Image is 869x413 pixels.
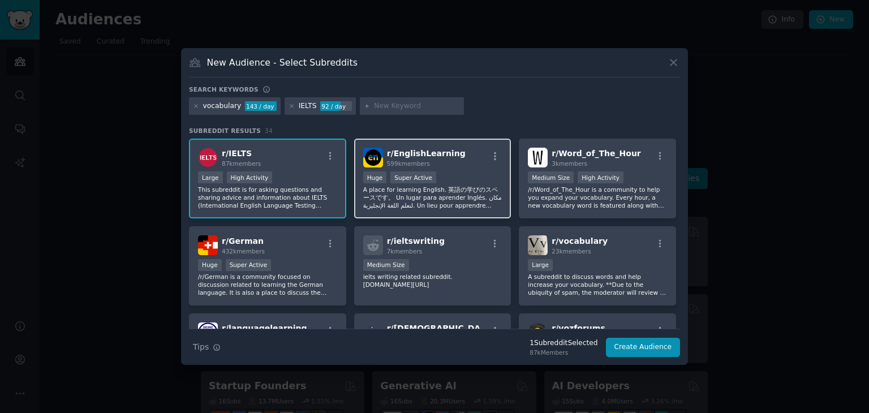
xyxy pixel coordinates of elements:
p: A subreddit to discuss words and help increase your vocabulary. **Due to the ubiquity of spam, th... [528,273,667,296]
button: Create Audience [606,338,681,357]
span: Tips [193,341,209,353]
img: vozforums [528,322,548,342]
div: IELTS [299,101,317,111]
img: Word_of_The_Hour [528,148,548,167]
span: 599k members [387,160,430,167]
span: r/ vozforums [552,324,605,333]
span: 3k members [552,160,587,167]
div: 87k Members [530,349,597,356]
div: Super Active [390,171,436,183]
span: r/ Word_of_The_Hour [552,149,640,158]
div: 1 Subreddit Selected [530,338,597,349]
img: Korean [363,322,383,342]
p: A place for learning English. 英語の学びのスペースです。 Un lugar para aprender Inglés. مكان لتعلم اللغة الإنج... [363,186,502,209]
p: /r/Word_of_The_Hour is a community to help you expand your vocabulary. Every hour, a new vocabula... [528,186,667,209]
img: IELTS [198,148,218,167]
div: 92 / day [320,101,352,111]
span: 87k members [222,160,261,167]
div: Huge [363,171,387,183]
span: r/ German [222,236,264,246]
span: r/ ieltswriting [387,236,445,246]
h3: New Audience - Select Subreddits [207,57,358,68]
span: r/ EnglishLearning [387,149,466,158]
div: Medium Size [528,171,574,183]
div: Large [198,171,223,183]
span: r/ languagelearning [222,324,307,333]
p: ielts writing related subreddit. [DOMAIN_NAME][URL] [363,273,502,289]
span: Subreddit Results [189,127,261,135]
input: New Keyword [374,101,460,111]
span: r/ vocabulary [552,236,608,246]
span: 7k members [387,248,423,255]
div: High Activity [227,171,273,183]
div: Medium Size [363,259,409,271]
p: /r/German is a community focused on discussion related to learning the German language. It is als... [198,273,337,296]
img: German [198,235,218,255]
button: Tips [189,337,225,357]
div: 143 / day [245,101,277,111]
div: vocabulary [203,101,242,111]
span: 432k members [222,248,265,255]
span: r/ IELTS [222,149,252,158]
span: 23k members [552,248,591,255]
p: This subreddit is for asking questions and sharing advice and information about IELTS (Internatio... [198,186,337,209]
h3: Search keywords [189,85,259,93]
div: Huge [198,259,222,271]
div: Super Active [226,259,272,271]
div: High Activity [578,171,623,183]
span: r/ [DEMOGRAPHIC_DATA] [387,324,494,333]
img: languagelearning [198,322,218,342]
div: Large [528,259,553,271]
img: EnglishLearning [363,148,383,167]
img: vocabulary [528,235,548,255]
span: 34 [265,127,273,134]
